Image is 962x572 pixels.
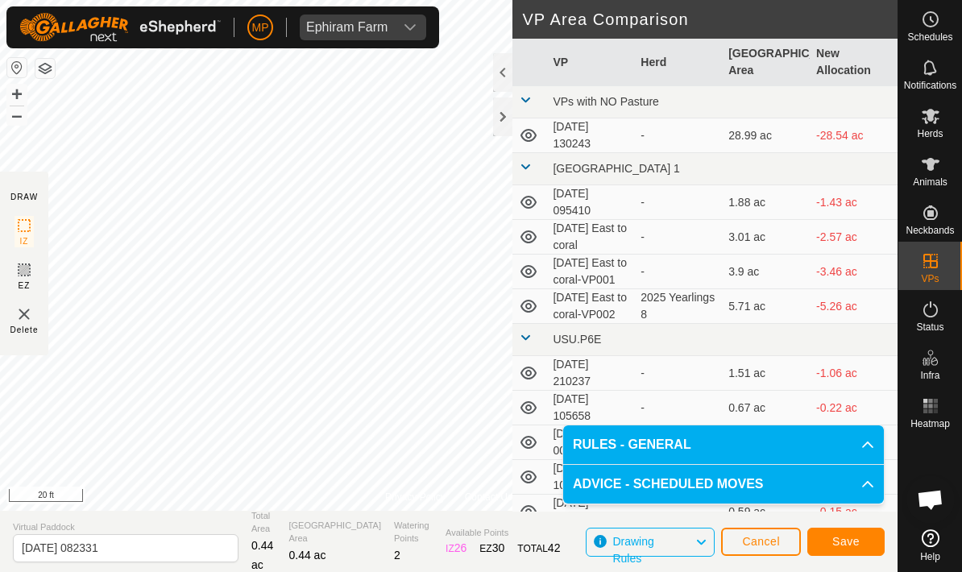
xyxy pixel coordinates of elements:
td: -1.06 ac [810,356,898,391]
td: 28.99 ac [722,118,810,153]
th: Herd [634,39,722,86]
span: Save [832,535,860,548]
td: [DATE] East to coral [546,220,634,255]
td: 0.67 ac [722,391,810,425]
span: 30 [492,541,505,554]
span: ADVICE - SCHEDULED MOVES [573,475,763,494]
div: - [641,400,715,417]
span: VPs [921,274,939,284]
p-accordion-header: ADVICE - SCHEDULED MOVES [563,465,884,504]
span: Infra [920,371,939,380]
div: EZ [479,540,504,557]
span: 26 [454,541,467,554]
span: Total Area [251,509,276,536]
td: [DATE] 095410 [546,185,634,220]
td: -28.54 ac [810,118,898,153]
span: Drawing Rules [612,535,653,565]
td: [DATE] East to coral-VP001 [546,255,634,289]
span: 2 [394,549,400,562]
div: Ephiram Farm [306,21,388,34]
span: [GEOGRAPHIC_DATA] Area [288,519,381,545]
span: Ephiram Farm [300,15,394,40]
img: Gallagher Logo [19,13,221,42]
div: DRAW [10,191,38,203]
span: Heatmap [910,419,950,429]
td: [DATE] East to coral-VP002 [546,289,634,324]
td: -5.26 ac [810,289,898,324]
div: dropdown trigger [394,15,426,40]
div: TOTAL [517,540,560,557]
span: Schedules [907,32,952,42]
div: Open chat [906,475,955,524]
div: IZ [446,540,466,557]
button: Cancel [721,528,801,556]
th: New Allocation [810,39,898,86]
td: -3.46 ac [810,255,898,289]
span: Watering Points [394,519,433,545]
div: - [641,365,715,382]
span: EZ [19,280,31,292]
span: Status [916,322,943,332]
button: – [7,106,27,125]
th: [GEOGRAPHIC_DATA] Area [722,39,810,86]
span: Cancel [742,535,780,548]
span: IZ [20,235,29,247]
p-accordion-header: RULES - GENERAL [563,425,884,464]
a: Contact Us [465,490,512,504]
span: Help [920,552,940,562]
span: Delete [10,324,39,336]
td: [DATE] 100857 [546,460,634,495]
div: 2025 Yearlings 8 [641,289,715,323]
h2: VP Area Comparison [522,10,898,29]
td: -0.22 ac [810,391,898,425]
span: Virtual Paddock [13,520,238,534]
button: Save [807,528,885,556]
td: 5.71 ac [722,289,810,324]
span: Herds [917,129,943,139]
div: - [641,263,715,280]
span: 0.44 ac [288,549,326,562]
div: - [641,229,715,246]
td: [DATE] 210237 [546,356,634,391]
div: - [641,194,715,211]
span: 0.44 ac [251,539,273,571]
td: -1.43 ac [810,185,898,220]
th: VP [546,39,634,86]
td: 1.88 ac [722,185,810,220]
a: Privacy Policy [385,490,446,504]
div: - [641,127,715,144]
span: Animals [913,177,947,187]
td: -2.57 ac [810,220,898,255]
span: RULES - GENERAL [573,435,691,454]
td: [DATE] 130243 [546,118,634,153]
span: VPs with NO Pasture [553,95,659,108]
button: + [7,85,27,104]
td: 3.01 ac [722,220,810,255]
td: [DATE] 082410 [546,495,634,529]
span: Notifications [904,81,956,90]
span: 42 [548,541,561,554]
span: Available Points [446,526,560,540]
button: Map Layers [35,59,55,78]
td: 3.9 ac [722,255,810,289]
span: Neckbands [906,226,954,235]
td: [DATE] 105658 [546,391,634,425]
td: 1.51 ac [722,356,810,391]
button: Reset Map [7,58,27,77]
a: Help [898,523,962,568]
span: MP [252,19,269,36]
span: [GEOGRAPHIC_DATA] 1 [553,162,679,175]
span: USU.P6E [553,333,601,346]
img: VP [15,305,34,324]
td: [DATE] 005053 [546,425,634,460]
